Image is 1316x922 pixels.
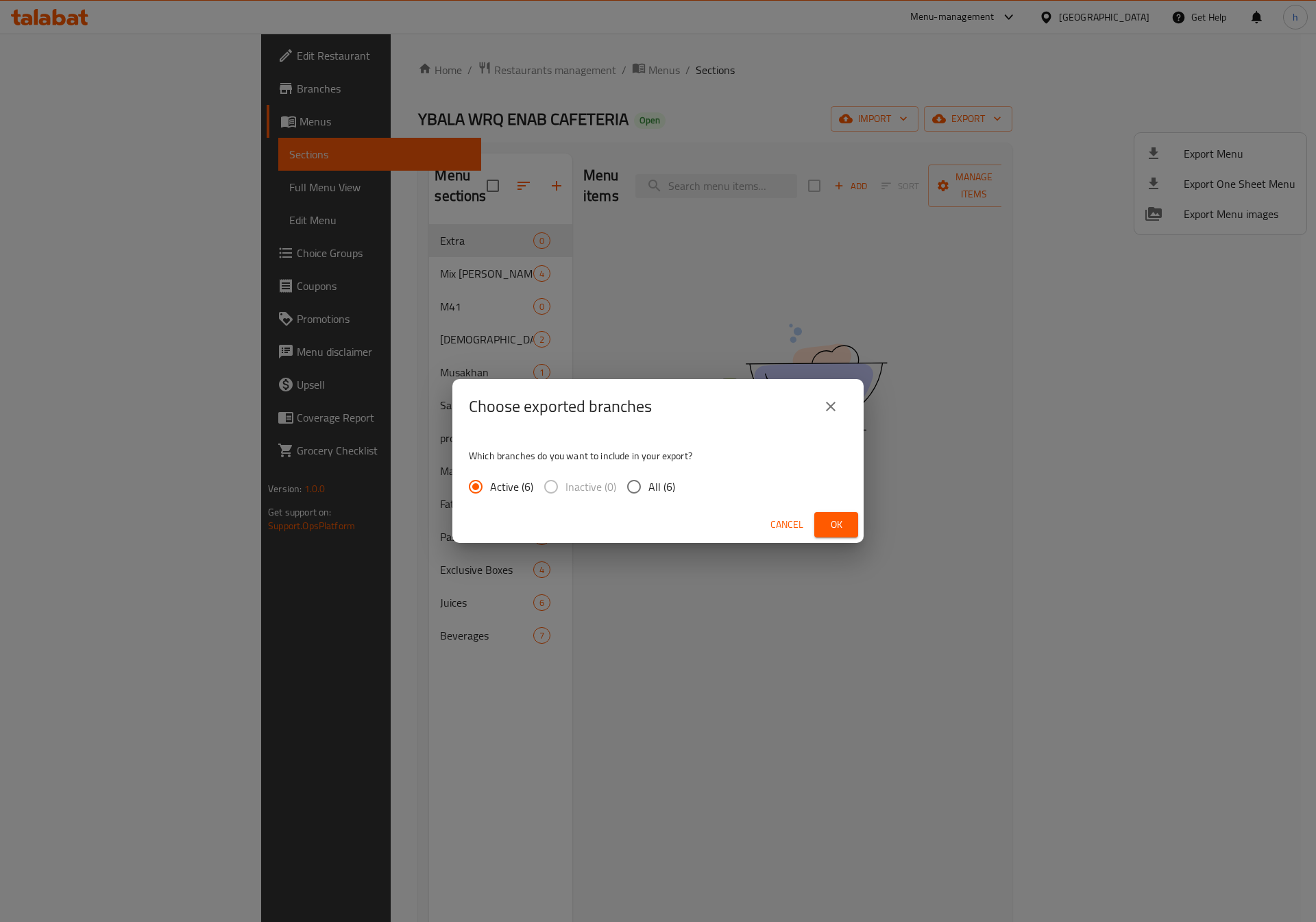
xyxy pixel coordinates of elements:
button: Ok [814,512,858,537]
span: All (6) [648,478,675,495]
button: Cancel [765,512,809,537]
span: Cancel [770,516,803,533]
button: close [814,390,847,423]
h2: Choose exported branches [469,396,652,417]
span: Active (6) [490,478,533,495]
span: Ok [825,516,847,533]
span: Inactive (0) [565,478,616,495]
p: Which branches do you want to include in your export? [469,449,847,463]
